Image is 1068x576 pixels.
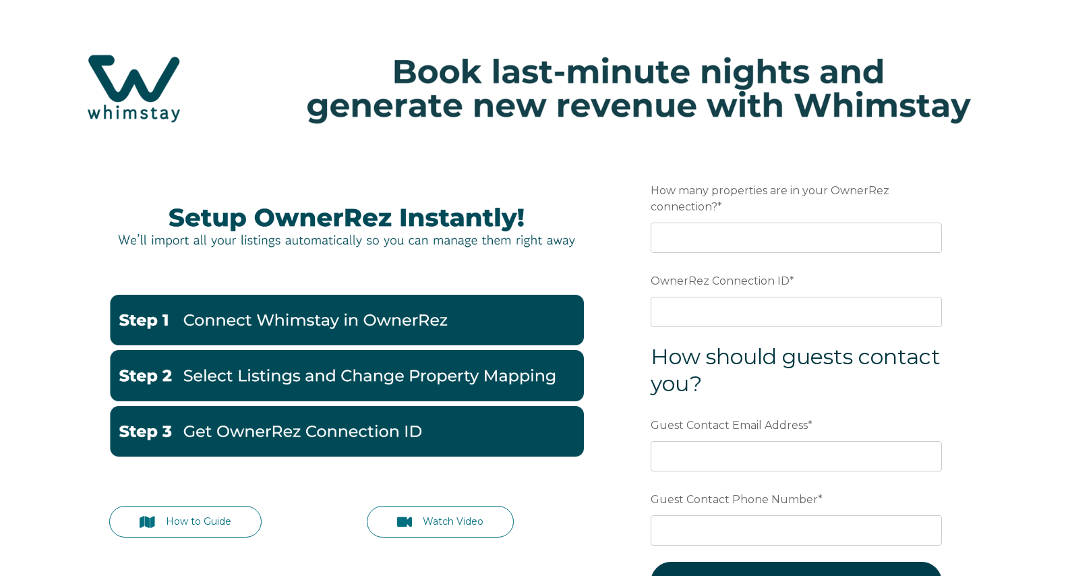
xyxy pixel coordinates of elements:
a: How to Guide [109,506,262,538]
img: Go to OwnerRez Account-1 [109,295,584,345]
span: How many properties are in your OwnerRez connection? [651,180,889,217]
img: Hubspot header for SSOB (4) [13,33,1055,144]
a: Watch Video [367,506,514,538]
span: OwnerRez Connection ID [651,270,790,291]
img: Change Property Mappings [109,350,584,401]
span: Guest Contact Email Address [651,415,808,436]
img: Get OwnerRez Connection ID [109,406,584,457]
span: How should guests contact you? [651,343,941,397]
span: Guest Contact Phone Number [651,489,818,510]
img: Picture27 [109,194,584,258]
